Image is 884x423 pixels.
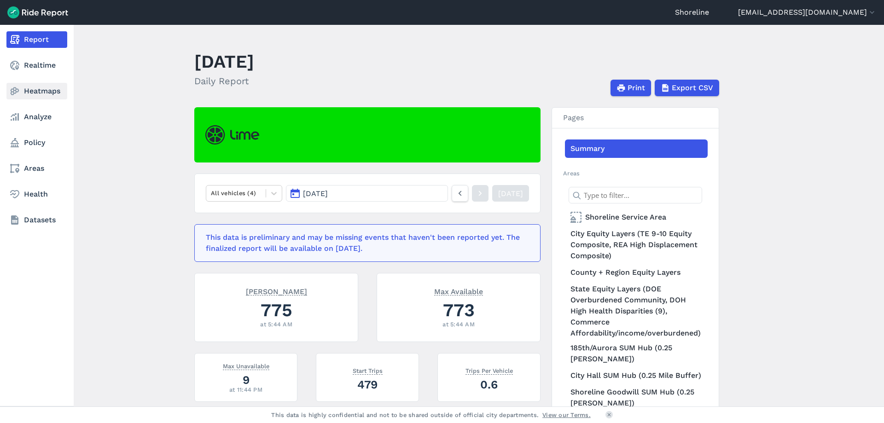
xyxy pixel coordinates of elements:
a: Policy [6,134,67,151]
img: Lime [205,125,259,145]
span: Max Available [434,286,483,296]
a: Shoreline Goodwill SUM Hub (0.25 [PERSON_NAME]) [565,385,708,411]
span: Start Trips [353,365,383,375]
h3: Pages [552,108,719,128]
a: Datasets [6,212,67,228]
a: Report [6,31,67,48]
h2: Daily Report [194,74,254,88]
span: Print [628,82,645,93]
a: City Hall SUM Hub (0.25 Mile Buffer) [565,366,708,385]
a: Heatmaps [6,83,67,99]
span: Export CSV [672,82,713,93]
h2: Areas [563,169,708,178]
img: Ride Report [7,6,68,18]
a: Shoreline Service Area [565,208,708,226]
div: 479 [327,377,407,393]
a: Areas [6,160,67,177]
span: Trips Per Vehicle [465,365,513,375]
button: [EMAIL_ADDRESS][DOMAIN_NAME] [738,7,877,18]
span: Max Unavailable [223,361,269,370]
a: Realtime [6,57,67,74]
a: County + Region Equity Layers [565,263,708,282]
a: View our Terms. [542,411,591,419]
span: [DATE] [303,189,328,198]
div: This data is preliminary and may be missing events that haven't been reported yet. The finalized ... [206,232,523,254]
a: Analyze [6,109,67,125]
a: 185th/Aurora SUM Hub (0.25 [PERSON_NAME]) [565,341,708,366]
a: Health [6,186,67,203]
a: City Equity Layers (TE 9-10 Equity Composite, REA High Displacement Composite) [565,226,708,263]
div: 773 [388,297,529,323]
a: Shoreline [675,7,709,18]
h1: [DATE] [194,49,254,74]
div: 775 [206,297,347,323]
span: [PERSON_NAME] [246,286,307,296]
a: Summary [565,139,708,158]
div: 9 [206,372,286,388]
a: State Equity Layers (DOE Overburdened Community, DOH High Health Disparities (9), Commerce Afford... [565,282,708,341]
input: Type to filter... [569,187,702,203]
div: at 11:44 PM [206,385,286,394]
button: [DATE] [286,185,448,202]
a: [DATE] [492,185,529,202]
div: 0.6 [449,377,529,393]
div: at 5:44 AM [206,320,347,329]
button: Export CSV [655,80,719,96]
button: Print [611,80,651,96]
div: at 5:44 AM [388,320,529,329]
